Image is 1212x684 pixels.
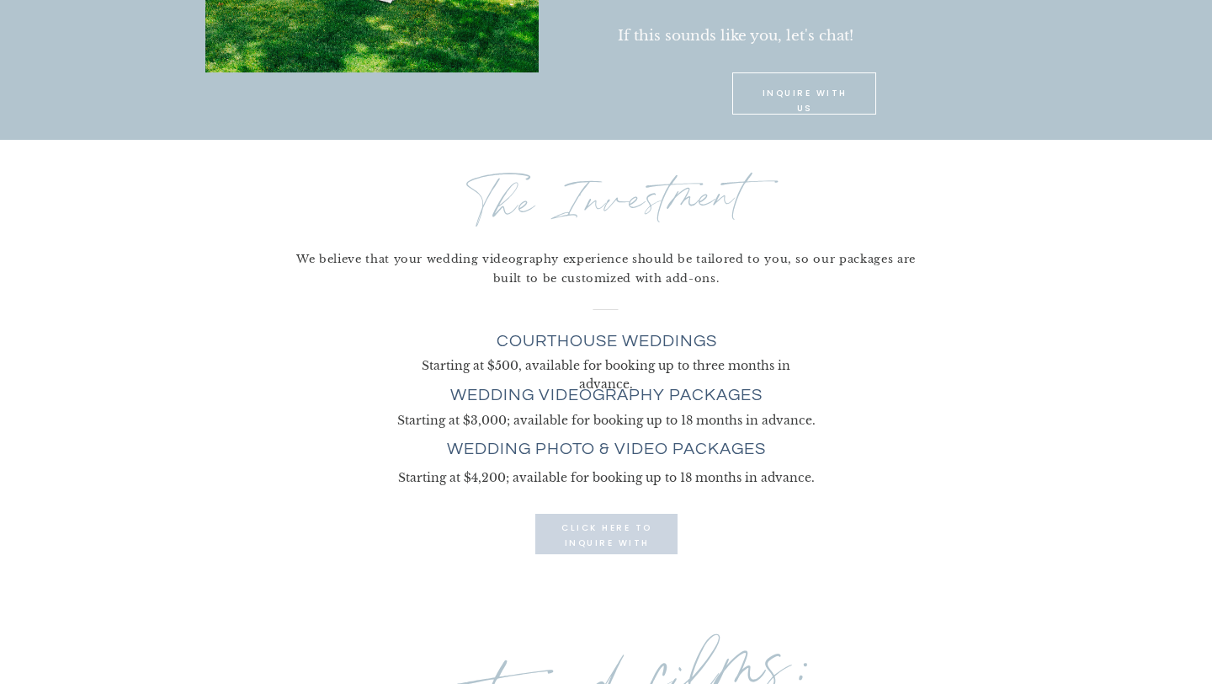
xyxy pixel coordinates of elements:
p: Starting at $3,000; available for booking up to 18 months in advance. [363,411,849,428]
p: The Investment [433,167,779,244]
h3: wedding photo & video packages [431,440,782,461]
h3: courthouse weddings [426,332,787,353]
a: INQUIRE with us [752,86,857,101]
h3: wedding videography packages [431,386,782,407]
a: click here to INQUIRE with us [555,521,659,548]
p: Starting at $500, available for booking up to three months in advance. [395,356,817,375]
p: Starting at $4,200; available for booking up to 18 months in advance. [363,468,849,485]
p: We believe that your wedding videography experience should be tailored to you, so our packages ar... [281,249,931,288]
div: If this sounds like you, let's chat! [618,24,1066,47]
